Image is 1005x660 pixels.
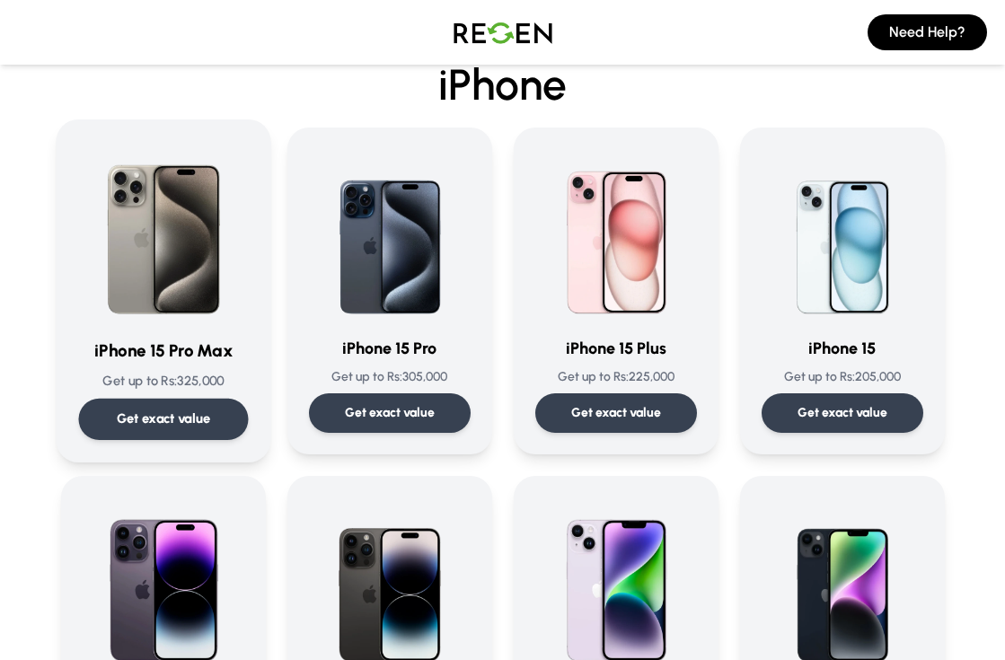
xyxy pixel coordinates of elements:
h3: iPhone 15 [762,336,923,361]
img: iPhone 15 Plus [535,149,697,321]
span: iPhone [61,63,945,106]
p: Get exact value [798,404,887,422]
button: Need Help? [868,14,987,50]
p: Get exact value [345,404,435,422]
p: Get up to Rs: 225,000 [535,368,697,386]
img: Logo [440,7,566,57]
img: iPhone 15 [762,149,923,321]
p: Get exact value [571,404,661,422]
p: Get up to Rs: 325,000 [78,372,248,391]
img: iPhone 15 Pro [309,149,471,321]
h3: iPhone 15 Pro [309,336,471,361]
p: Get exact value [116,409,210,428]
p: Get up to Rs: 305,000 [309,368,471,386]
h3: iPhone 15 Pro Max [78,339,248,365]
h3: iPhone 15 Plus [535,336,697,361]
img: iPhone 15 Pro Max [78,142,248,323]
p: Get up to Rs: 205,000 [762,368,923,386]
